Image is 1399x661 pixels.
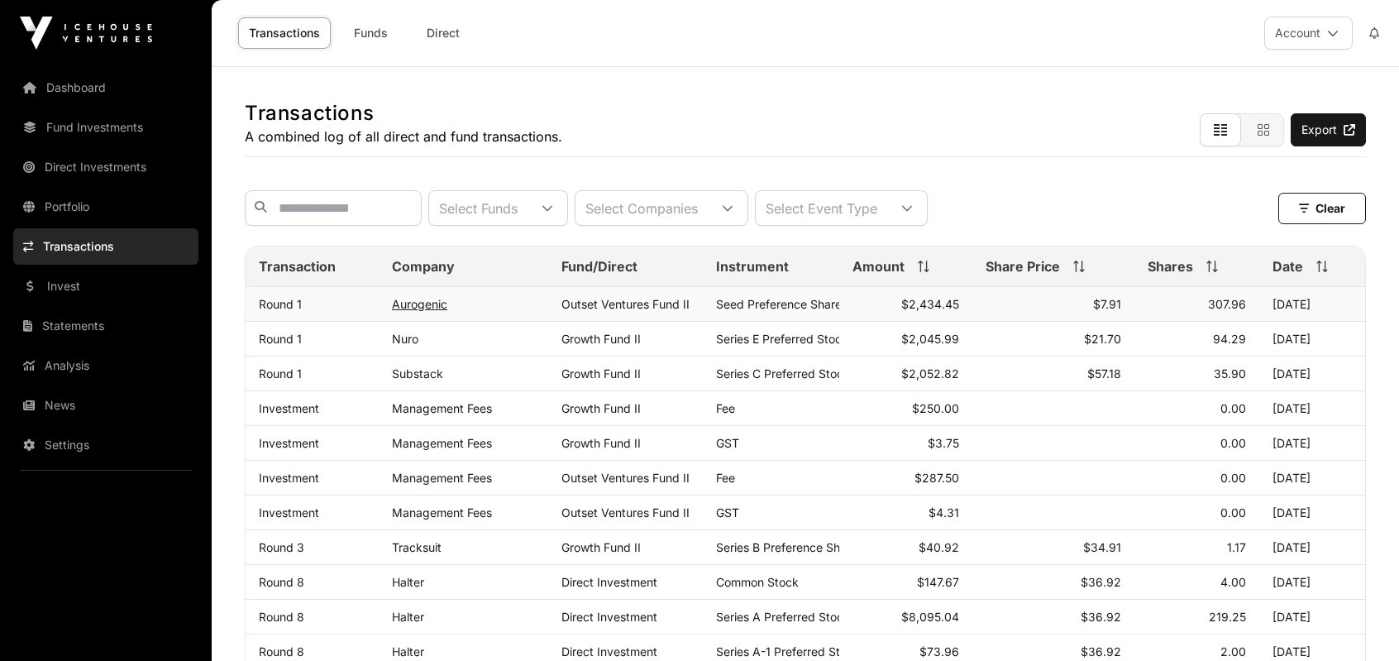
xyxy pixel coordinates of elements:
span: 0.00 [1220,436,1246,450]
a: Tracksuit [392,540,442,554]
a: Round 8 [259,610,304,624]
span: GST [716,505,739,520]
span: Direct Investment [561,575,657,589]
a: Halter [392,610,424,624]
span: 219.25 [1209,610,1246,624]
div: Select Companies [575,191,708,225]
a: Growth Fund II [561,540,641,554]
span: Series B Preference Shares [716,540,863,554]
span: $36.92 [1081,575,1121,589]
a: Round 3 [259,540,304,554]
span: Fee [716,471,735,485]
a: Nuro [392,332,418,346]
span: 0.00 [1220,505,1246,520]
span: Fund/Direct [561,256,637,276]
a: Investment [259,401,319,415]
a: Growth Fund II [561,332,641,346]
a: Growth Fund II [561,436,641,450]
span: 2.00 [1220,644,1246,659]
a: Halter [392,575,424,589]
a: Export [1291,113,1366,146]
a: Halter [392,644,424,659]
a: Round 1 [259,366,302,381]
span: $21.70 [1084,332,1121,346]
a: Investment [259,505,319,520]
td: $2,434.45 [839,287,972,322]
span: Series C Preferred Stock [716,366,850,381]
td: $8,095.04 [839,600,972,635]
p: Management Fees [392,436,535,450]
button: Account [1264,17,1353,50]
span: $36.92 [1081,644,1121,659]
td: $4.31 [839,496,972,530]
td: $287.50 [839,461,972,496]
span: Shares [1148,256,1193,276]
a: Round 1 [259,332,302,346]
p: Management Fees [392,471,535,485]
a: Investment [259,471,319,485]
span: Instrument [716,256,789,276]
span: Date [1272,256,1303,276]
span: Fee [716,401,735,415]
p: Management Fees [392,401,535,415]
span: 4.00 [1220,575,1246,589]
a: Outset Ventures Fund II [561,297,690,311]
span: Series E Preferred Stock [716,332,848,346]
td: $40.92 [839,530,972,565]
td: [DATE] [1259,287,1365,322]
td: [DATE] [1259,391,1365,426]
a: Round 8 [259,575,304,589]
span: 0.00 [1220,401,1246,415]
img: Icehouse Ventures Logo [20,17,152,50]
span: $34.91 [1083,540,1121,554]
a: Analysis [13,347,198,384]
td: [DATE] [1259,600,1365,635]
span: Share Price [986,256,1060,276]
a: Outset Ventures Fund II [561,505,690,520]
a: Fund Investments [13,109,198,146]
span: 35.90 [1214,366,1246,381]
span: Series A Preferred Stock [716,610,850,624]
span: Company [392,256,455,276]
span: 0.00 [1220,471,1246,485]
a: Substack [392,366,443,381]
td: $3.75 [839,426,972,461]
a: News [13,387,198,424]
span: 1.17 [1227,540,1246,554]
a: Transactions [13,228,198,265]
a: Direct [410,17,476,49]
a: Transactions [238,17,331,49]
span: Direct Investment [561,644,657,659]
div: Select Funds [429,191,528,225]
td: $147.67 [839,565,972,600]
a: Statements [13,308,198,344]
td: [DATE] [1259,496,1365,530]
span: Transaction [259,256,336,276]
span: 94.29 [1213,332,1246,346]
td: $2,052.82 [839,357,972,391]
td: [DATE] [1259,530,1365,565]
a: Round 1 [259,297,302,311]
td: $2,045.99 [839,322,972,357]
td: $250.00 [839,391,972,426]
p: Management Fees [392,505,535,520]
a: Outset Ventures Fund II [561,471,690,485]
td: [DATE] [1259,426,1365,461]
a: Growth Fund II [561,366,641,381]
p: A combined log of all direct and fund transactions. [245,127,562,146]
iframe: Chat Widget [1316,582,1399,661]
a: Invest [13,268,198,304]
span: GST [716,436,739,450]
span: $36.92 [1081,610,1121,624]
a: Growth Fund II [561,401,641,415]
span: Direct Investment [561,610,657,624]
a: Portfolio [13,189,198,225]
a: Settings [13,427,198,463]
span: $57.18 [1087,366,1121,381]
td: [DATE] [1259,461,1365,496]
div: Select Event Type [756,191,887,225]
span: Amount [852,256,905,276]
a: Aurogenic [392,297,447,311]
td: [DATE] [1259,565,1365,600]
